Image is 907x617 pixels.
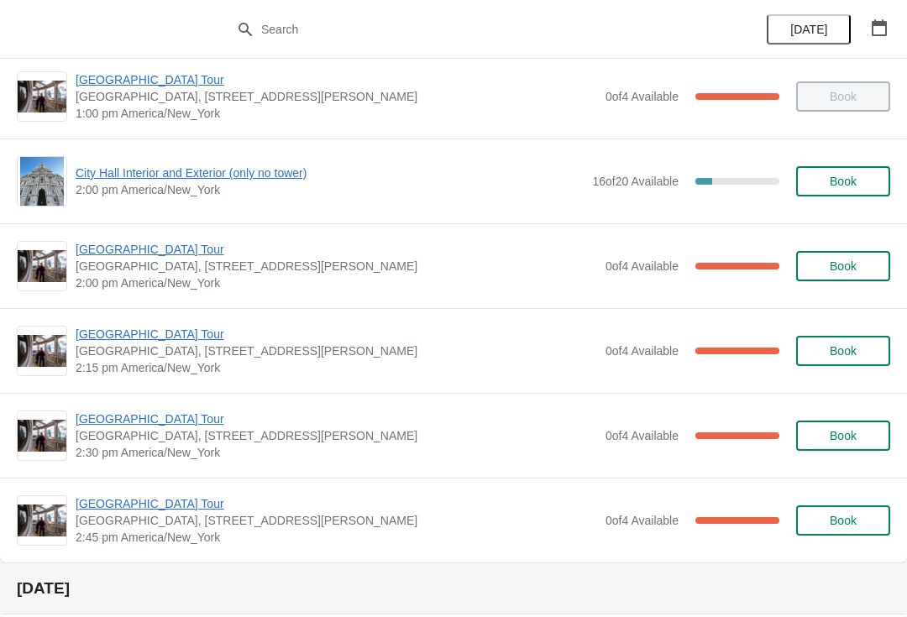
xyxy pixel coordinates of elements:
img: City Hall Tower Tour | City Hall Visitor Center, 1400 John F Kennedy Boulevard Suite 121, Philade... [18,250,66,283]
span: 16 of 20 Available [592,175,679,188]
span: [GEOGRAPHIC_DATA] Tour [76,326,597,342]
span: Book [830,514,857,527]
span: Book [830,344,857,358]
span: 2:00 pm America/New_York [76,275,597,291]
span: 2:00 pm America/New_York [76,181,584,198]
span: Book [830,259,857,273]
span: [GEOGRAPHIC_DATA], [STREET_ADDRESS][PERSON_NAME] [76,512,597,529]
img: City Hall Tower Tour | City Hall Visitor Center, 1400 John F Kennedy Boulevard Suite 121, Philade... [18,420,66,452]
span: [GEOGRAPHIC_DATA], [STREET_ADDRESS][PERSON_NAME] [76,88,597,105]
span: [GEOGRAPHIC_DATA] Tour [76,241,597,258]
h2: [DATE] [17,580,890,597]
img: City Hall Interior and Exterior (only no tower) | | 2:00 pm America/New_York [20,157,65,206]
img: City Hall Tower Tour | City Hall Visitor Center, 1400 John F Kennedy Boulevard Suite 121, Philade... [18,81,66,113]
span: [DATE] [790,23,827,36]
button: Book [796,421,890,451]
span: 0 of 4 Available [606,514,679,527]
span: [GEOGRAPHIC_DATA], [STREET_ADDRESS][PERSON_NAME] [76,258,597,275]
img: City Hall Tower Tour | City Hall Visitor Center, 1400 John F Kennedy Boulevard Suite 121, Philade... [18,335,66,368]
button: Book [796,251,890,281]
span: 2:15 pm America/New_York [76,359,597,376]
input: Search [260,14,680,44]
button: Book [796,505,890,536]
span: 1:00 pm America/New_York [76,105,597,122]
span: 0 of 4 Available [606,429,679,442]
img: City Hall Tower Tour | City Hall Visitor Center, 1400 John F Kennedy Boulevard Suite 121, Philade... [18,505,66,537]
span: [GEOGRAPHIC_DATA], [STREET_ADDRESS][PERSON_NAME] [76,342,597,359]
span: 0 of 4 Available [606,259,679,273]
button: Book [796,166,890,196]
span: [GEOGRAPHIC_DATA] Tour [76,495,597,512]
span: [GEOGRAPHIC_DATA], [STREET_ADDRESS][PERSON_NAME] [76,427,597,444]
span: [GEOGRAPHIC_DATA] Tour [76,410,597,427]
button: Book [796,336,890,366]
span: 2:45 pm America/New_York [76,529,597,546]
span: Book [830,175,857,188]
span: 0 of 4 Available [606,344,679,358]
span: [GEOGRAPHIC_DATA] Tour [76,71,597,88]
span: 2:30 pm America/New_York [76,444,597,461]
span: Book [830,429,857,442]
button: [DATE] [767,14,851,44]
span: City Hall Interior and Exterior (only no tower) [76,165,584,181]
span: 0 of 4 Available [606,90,679,103]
